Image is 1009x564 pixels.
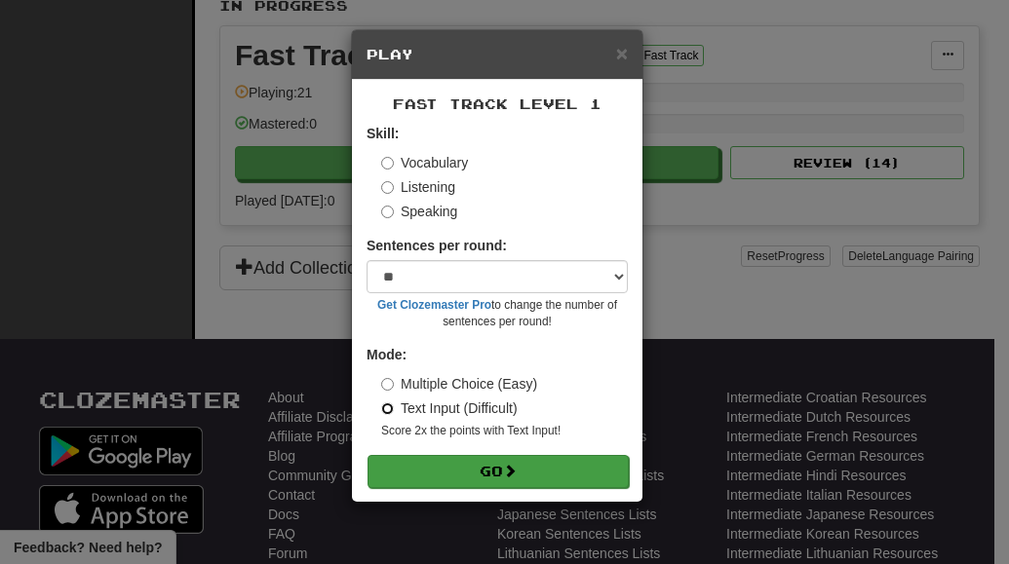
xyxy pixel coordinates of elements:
input: Listening [381,181,394,194]
label: Multiple Choice (Easy) [381,374,537,394]
label: Sentences per round: [367,236,507,255]
input: Text Input (Difficult) [381,402,394,415]
h5: Play [367,45,628,64]
input: Multiple Choice (Easy) [381,378,394,391]
strong: Mode: [367,347,407,362]
small: Score 2x the points with Text Input ! [381,423,628,439]
span: × [616,42,628,64]
a: Get Clozemaster Pro [377,298,491,312]
small: to change the number of sentences per round! [367,297,628,330]
strong: Skill: [367,126,399,141]
label: Text Input (Difficult) [381,398,518,418]
label: Speaking [381,202,457,221]
input: Speaking [381,206,394,218]
button: Close [616,43,628,63]
label: Listening [381,177,455,197]
input: Vocabulary [381,157,394,169]
button: Go [368,455,629,488]
span: Fast Track Level 1 [393,95,602,112]
label: Vocabulary [381,153,468,172]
